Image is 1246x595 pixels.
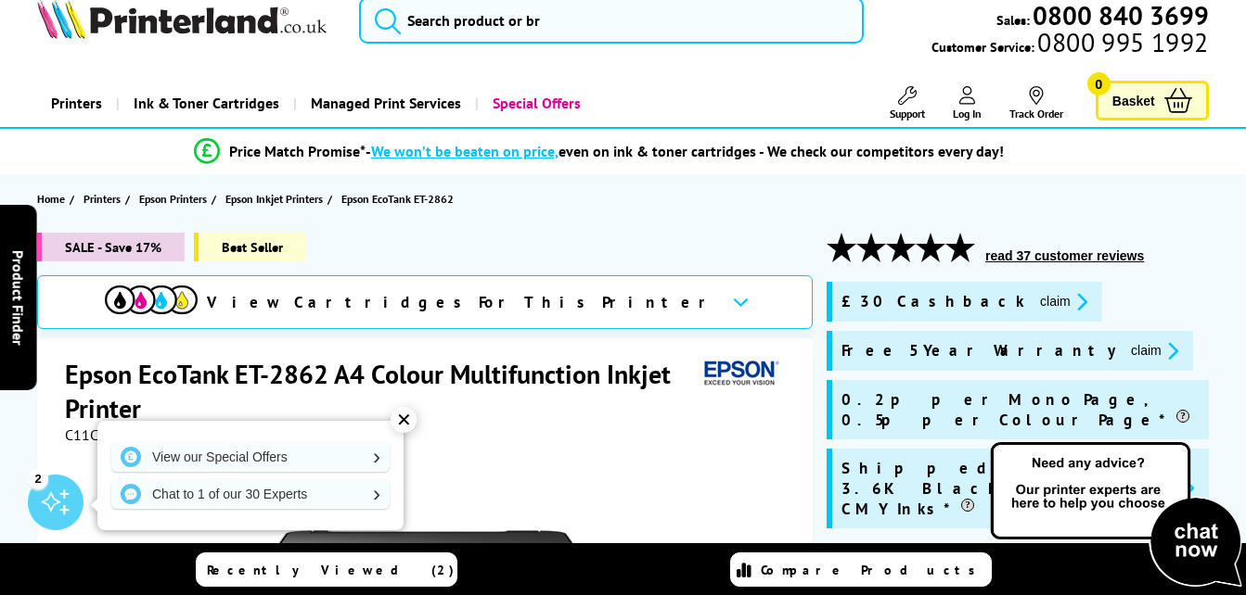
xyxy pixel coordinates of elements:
span: Price Match Promise* [229,142,366,160]
span: Best Seller [194,233,306,261]
a: Special Offers [475,80,595,127]
span: Epson EcoTank ET-2862 [341,189,454,209]
span: Basket [1112,88,1155,113]
span: Support [890,107,925,120]
button: promo-description [1034,291,1093,312]
a: Ink & Toner Cartridges [116,80,293,127]
span: C11CJ67427 [65,425,145,444]
span: Printers [83,189,121,209]
button: read 37 customer reviews [980,247,1150,264]
span: Log In [953,107,982,120]
span: Sales: [996,11,1030,29]
img: View Cartridges [105,285,198,314]
li: modal_Promise [9,135,1188,168]
span: Product Finder [9,250,28,346]
a: Support [890,86,925,120]
button: promo-description [1125,340,1184,361]
span: 0.2p per Mono Page, 0.5p per Colour Page* [841,389,1200,430]
span: We won’t be beaten on price, [371,142,559,160]
span: 0800 995 1992 [1034,33,1208,51]
span: Free 5 Year Warranty [841,340,1116,361]
div: 2 [28,468,48,488]
img: Open Live Chat window [986,439,1246,591]
a: Chat to 1 of our 30 Experts [111,479,390,509]
span: Shipped with 3.6K Black & 6.5K CMY Inks* [841,458,1141,519]
a: Epson EcoTank ET-2862 [341,189,458,209]
span: Epson Printers [139,189,207,209]
span: Home [37,189,65,209]
img: Epson [697,357,782,391]
div: ✕ [391,407,417,433]
span: Recently Viewed (2) [207,562,455,578]
a: Basket 0 [1096,81,1209,120]
h1: Epson EcoTank ET-2862 A4 Colour Multifunction Inkjet Printer [65,357,697,425]
span: Customer Service: [931,33,1208,56]
a: Log In [953,86,982,120]
div: - even on ink & toner cartridges - We check our competitors every day! [366,142,1004,160]
span: Epson Inkjet Printers [225,189,323,209]
span: £30 Cashback [841,291,1025,312]
a: Printers [37,80,116,127]
span: SALE - Save 17% [37,233,185,261]
span: View Cartridges For This Printer [207,292,717,312]
a: Epson Printers [139,189,212,209]
span: Compare Products [761,562,985,578]
a: Managed Print Services [293,80,475,127]
a: View our Special Offers [111,442,390,472]
a: Printers [83,189,125,209]
a: 0800 840 3699 [1030,6,1209,24]
span: Ink & Toner Cartridges [134,80,279,127]
a: Epson Inkjet Printers [225,189,328,209]
a: Compare Products [730,552,992,587]
a: Recently Viewed (2) [196,552,457,587]
a: Track Order [1009,86,1063,120]
span: 0 [1087,72,1111,95]
a: Home [37,189,70,209]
